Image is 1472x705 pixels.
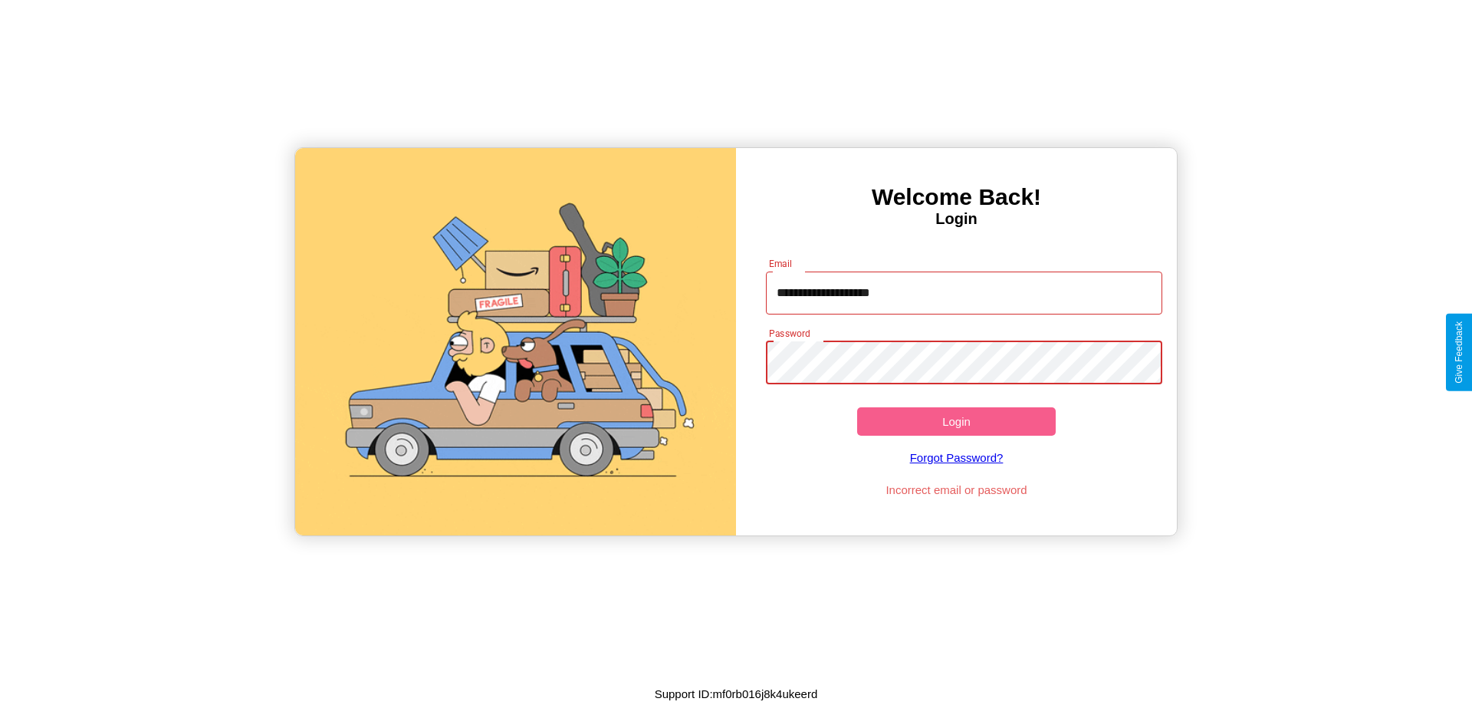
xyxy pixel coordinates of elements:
[758,479,1155,500] p: Incorrect email or password
[295,148,736,535] img: gif
[655,684,818,704] p: Support ID: mf0rb016j8k4ukeerd
[769,257,793,270] label: Email
[769,327,810,340] label: Password
[736,184,1177,210] h3: Welcome Back!
[1454,321,1464,384] div: Give Feedback
[857,407,1056,436] button: Login
[736,210,1177,228] h4: Login
[758,436,1155,479] a: Forgot Password?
